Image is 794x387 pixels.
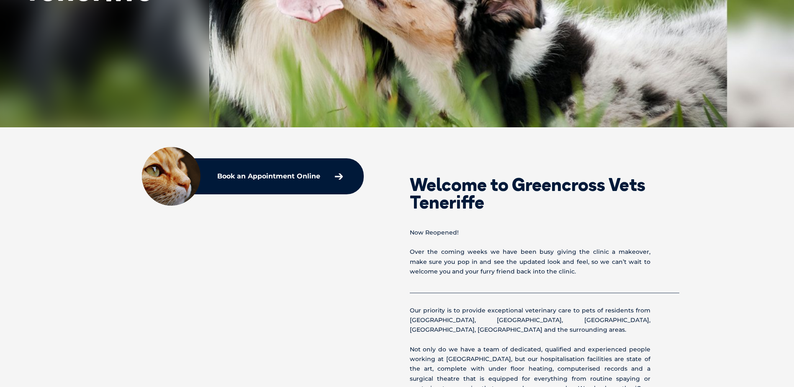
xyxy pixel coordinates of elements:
a: Book an Appointment Online [213,169,347,184]
p: Our priority is to provide exceptional veterinary care to pets of residents from [GEOGRAPHIC_DATA... [410,306,650,335]
p: Now Reopened! [410,228,650,237]
h2: Welcome to Greencross Vets Teneriffe [410,176,650,211]
p: Over the coming weeks we have been busy giving the clinic a makeover, make sure you pop in and se... [410,247,650,276]
p: Book an Appointment Online [217,173,320,180]
p: ____________________________________________________________________________________________ [410,286,650,296]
